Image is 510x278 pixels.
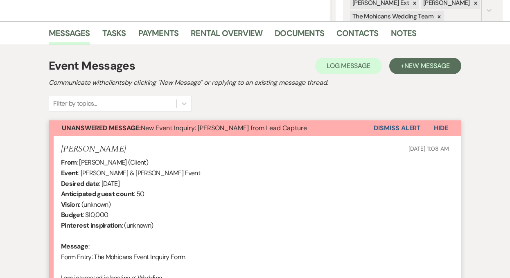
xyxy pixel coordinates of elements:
[61,221,122,230] b: Pinterest inspiration
[191,27,262,45] a: Rental Overview
[389,58,461,74] button: +New Message
[62,124,141,132] strong: Unanswered Message:
[315,58,382,74] button: Log Message
[102,27,126,45] a: Tasks
[49,57,135,75] h1: Event Messages
[421,120,461,136] button: Hide
[350,11,435,23] div: The Mohicans Wedding Team
[61,200,79,209] b: Vision
[336,27,379,45] a: Contacts
[391,27,417,45] a: Notes
[61,169,78,177] b: Event
[61,210,83,219] b: Budget
[327,61,370,70] span: Log Message
[434,124,448,132] span: Hide
[49,120,374,136] button: Unanswered Message:New Event Inquiry: [PERSON_NAME] from Lead Capture
[61,179,99,188] b: Desired date
[61,158,77,167] b: From
[138,27,179,45] a: Payments
[49,78,461,88] h2: Communicate with clients by clicking "New Message" or replying to an existing message thread.
[53,99,97,108] div: Filter by topics...
[404,61,450,70] span: New Message
[61,242,88,251] b: Message
[374,120,421,136] button: Dismiss Alert
[49,27,90,45] a: Messages
[275,27,324,45] a: Documents
[61,144,126,154] h5: [PERSON_NAME]
[62,124,307,132] span: New Event Inquiry: [PERSON_NAME] from Lead Capture
[61,190,134,198] b: Anticipated guest count
[408,145,449,152] span: [DATE] 11:08 AM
